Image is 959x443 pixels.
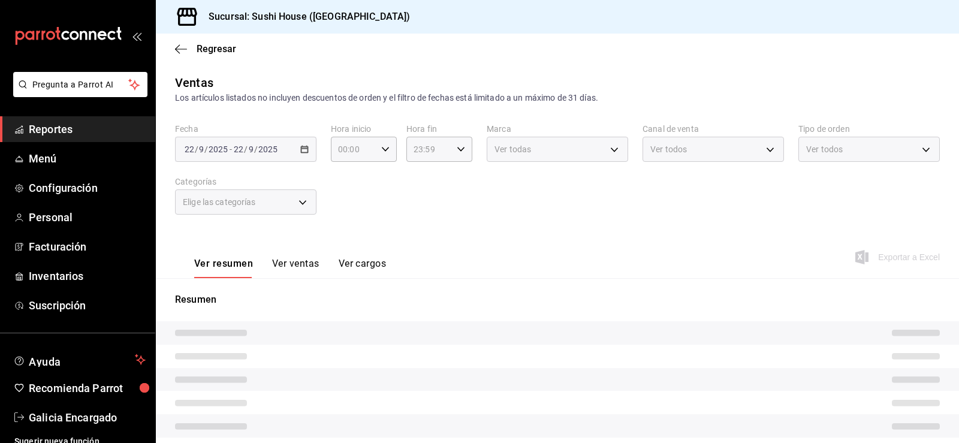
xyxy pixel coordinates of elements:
[197,43,236,55] span: Regresar
[339,258,387,278] button: Ver cargos
[494,143,531,155] span: Ver todas
[798,125,940,133] label: Tipo de orden
[29,180,146,196] span: Configuración
[32,79,129,91] span: Pregunta a Parrot AI
[132,31,141,41] button: open_drawer_menu
[175,293,940,307] p: Resumen
[254,144,258,154] span: /
[29,121,146,137] span: Reportes
[29,268,146,284] span: Inventarios
[650,143,687,155] span: Ver todos
[248,144,254,154] input: --
[29,297,146,314] span: Suscripción
[29,239,146,255] span: Facturación
[194,258,253,278] button: Ver resumen
[194,258,386,278] div: navigation tabs
[13,72,147,97] button: Pregunta a Parrot AI
[258,144,278,154] input: ----
[198,144,204,154] input: --
[331,125,397,133] label: Hora inicio
[204,144,208,154] span: /
[208,144,228,154] input: ----
[806,143,843,155] span: Ver todos
[183,196,256,208] span: Elige las categorías
[244,144,248,154] span: /
[199,10,410,24] h3: Sucursal: Sushi House ([GEOGRAPHIC_DATA])
[184,144,195,154] input: --
[175,43,236,55] button: Regresar
[175,92,940,104] div: Los artículos listados no incluyen descuentos de orden y el filtro de fechas está limitado a un m...
[175,74,213,92] div: Ventas
[487,125,628,133] label: Marca
[272,258,319,278] button: Ver ventas
[29,150,146,167] span: Menú
[175,177,316,186] label: Categorías
[29,380,146,396] span: Recomienda Parrot
[643,125,784,133] label: Canal de venta
[8,87,147,100] a: Pregunta a Parrot AI
[195,144,198,154] span: /
[29,409,146,426] span: Galicia Encargado
[29,209,146,225] span: Personal
[233,144,244,154] input: --
[175,125,316,133] label: Fecha
[406,125,472,133] label: Hora fin
[29,352,130,367] span: Ayuda
[230,144,232,154] span: -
